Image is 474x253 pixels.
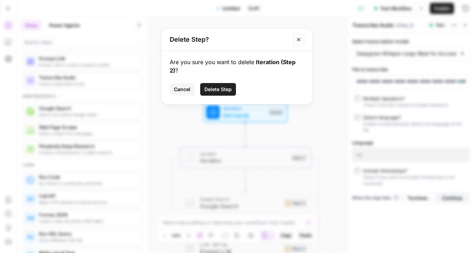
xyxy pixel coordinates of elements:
button: Delete Step [200,83,236,96]
span: Cancel [174,86,190,93]
h2: Delete Step? [170,35,289,45]
button: Cancel [170,83,195,96]
button: Close modal [293,34,304,45]
div: Are you sure you want to delete ? [170,58,304,75]
span: Delete Step [204,86,232,93]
